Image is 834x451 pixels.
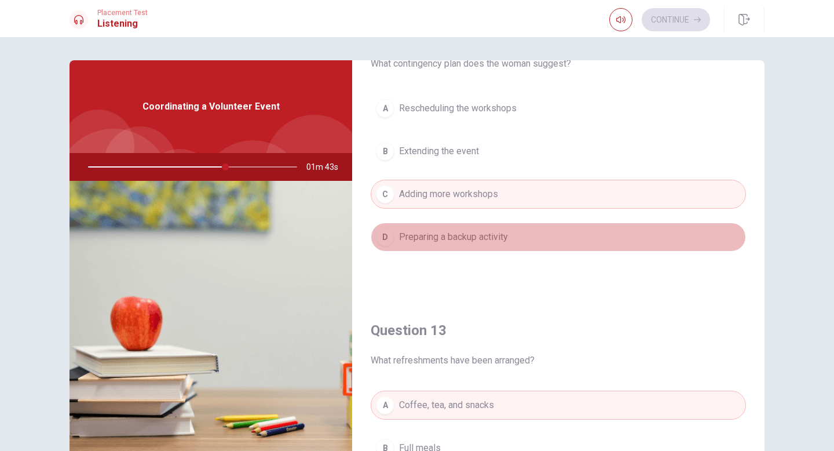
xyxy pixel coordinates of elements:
button: ACoffee, tea, and snacks [371,391,746,420]
button: CAdding more workshops [371,180,746,209]
h4: Question 13 [371,321,746,340]
span: What contingency plan does the woman suggest? [371,57,746,71]
span: What refreshments have been arranged? [371,354,746,368]
div: B [376,142,394,161]
span: Placement Test [97,9,148,17]
span: Coffee, tea, and snacks [399,398,494,412]
span: Rescheduling the workshops [399,101,517,115]
button: DPreparing a backup activity [371,223,746,252]
h1: Listening [97,17,148,31]
div: C [376,185,394,203]
span: Extending the event [399,144,479,158]
button: ARescheduling the workshops [371,94,746,123]
div: A [376,396,394,414]
span: Adding more workshops [399,187,498,201]
span: Coordinating a Volunteer Event [142,100,280,114]
div: D [376,228,394,246]
span: Preparing a backup activity [399,230,508,244]
span: 01m 43s [306,153,348,181]
div: A [376,99,394,118]
button: BExtending the event [371,137,746,166]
